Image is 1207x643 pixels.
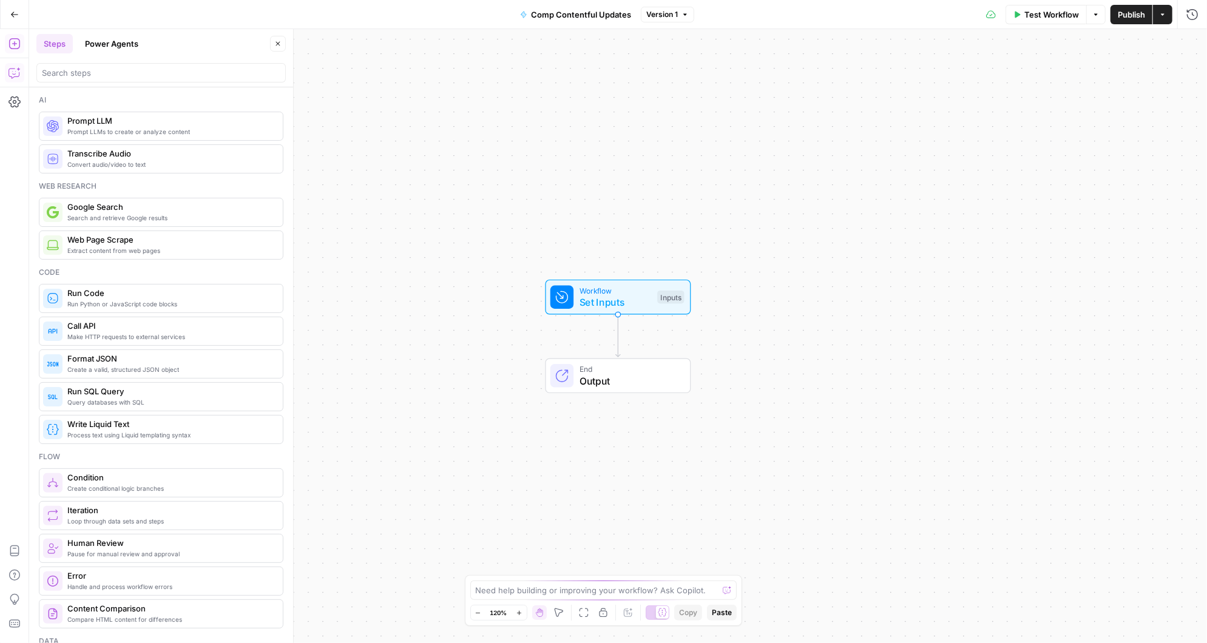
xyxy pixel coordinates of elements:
span: End [580,363,678,375]
span: Call API [67,320,273,332]
input: Search steps [42,67,280,79]
button: Copy [674,605,702,621]
span: Iteration [67,504,273,516]
span: Make HTTP requests to external services [67,332,273,342]
span: Pause for manual review and approval [67,549,273,559]
span: Comp Contentful Updates [531,8,631,21]
span: Query databases with SQL [67,397,273,407]
span: Format JSON [67,352,273,365]
span: Paste [712,607,732,618]
span: Extract content from web pages [67,246,273,255]
div: Flow [39,451,283,462]
button: Publish [1111,5,1152,24]
span: Process text using Liquid templating syntax [67,430,273,440]
span: Content Comparison [67,602,273,614]
img: vrinnnclop0vshvmafd7ip1g7ohf [47,608,59,620]
button: Comp Contentful Updates [513,5,638,24]
button: Version 1 [641,7,694,22]
span: Copy [679,607,697,618]
span: Workflow [580,284,652,296]
div: Code [39,267,283,278]
span: Error [67,570,273,582]
div: Ai [39,95,283,106]
span: Handle and process workflow errors [67,582,273,591]
span: Loop through data sets and steps [67,516,273,526]
span: Run SQL Query [67,385,273,397]
span: Create a valid, structured JSON object [67,365,273,374]
span: Compare HTML content for differences [67,614,273,624]
span: Output [580,374,678,388]
span: Google Search [67,201,273,213]
g: Edge from start to end [616,314,620,357]
div: WorkflowSet InputsInputs [505,280,731,315]
span: Write Liquid Text [67,418,273,430]
button: Paste [707,605,737,621]
span: Test Workflow [1024,8,1079,21]
span: Convert audio/video to text [67,160,273,169]
button: Power Agents [78,34,146,53]
span: Human Review [67,537,273,549]
span: 120% [490,608,507,618]
div: EndOutput [505,359,731,394]
span: Web Page Scrape [67,234,273,246]
span: Prompt LLM [67,115,273,127]
button: Steps [36,34,73,53]
span: Run Python or JavaScript code blocks [67,299,273,309]
span: Set Inputs [580,295,652,309]
span: Condition [67,471,273,483]
span: Publish [1118,8,1145,21]
span: Transcribe Audio [67,147,273,160]
button: Test Workflow [1006,5,1086,24]
span: Create conditional logic branches [67,483,273,493]
div: Inputs [657,291,684,304]
span: Prompt LLMs to create or analyze content [67,127,273,136]
span: Run Code [67,287,273,299]
span: Search and retrieve Google results [67,213,273,223]
span: Version 1 [646,9,678,20]
div: Web research [39,181,283,192]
